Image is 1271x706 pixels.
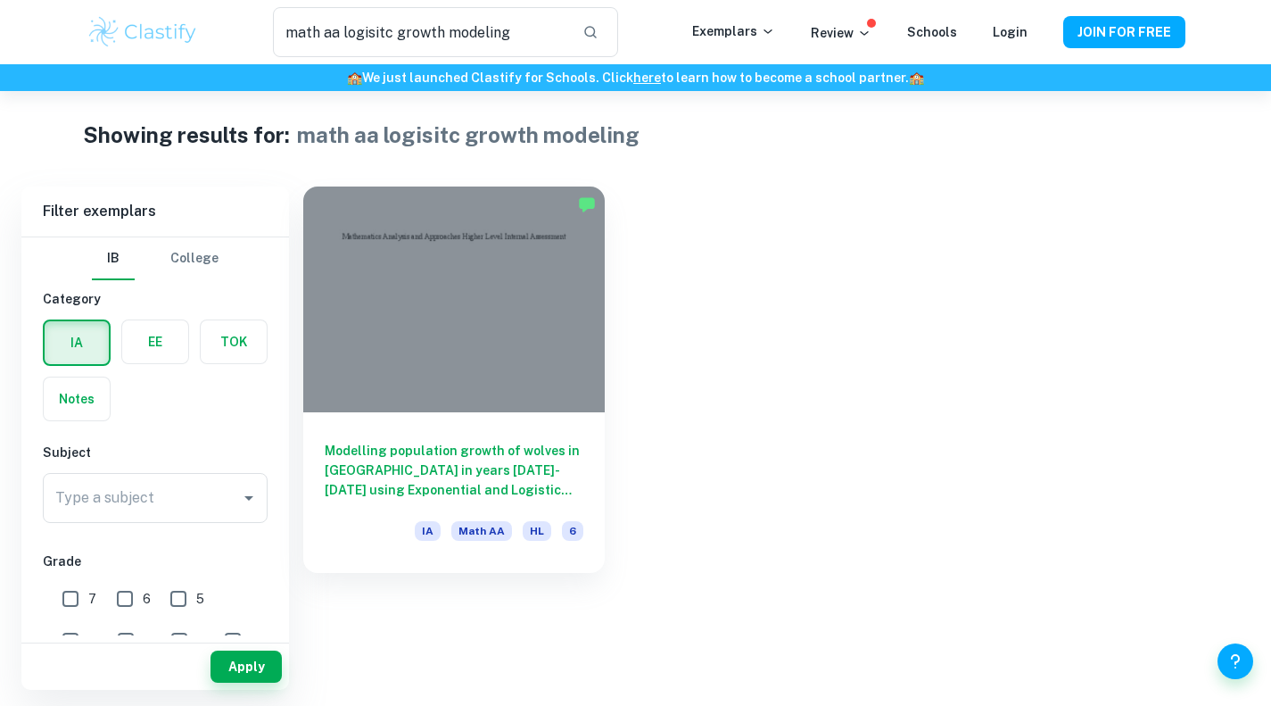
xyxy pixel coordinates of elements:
[273,7,567,57] input: Search for any exemplars...
[21,187,289,237] h6: Filter exemplars
[415,521,441,541] span: IA
[909,71,924,85] span: 🏫
[83,119,290,151] h1: Showing results for:
[325,441,583,500] h6: Modelling population growth of wolves in [GEOGRAPHIC_DATA] in years [DATE]-[DATE] using Exponenti...
[303,187,605,573] a: Modelling population growth of wolves in [GEOGRAPHIC_DATA] in years [DATE]-[DATE] using Exponenti...
[88,631,97,651] span: 4
[144,631,152,651] span: 3
[143,589,151,609] span: 6
[196,589,204,609] span: 5
[993,25,1028,39] a: Login
[92,237,219,280] div: Filter type choice
[811,23,871,43] p: Review
[297,119,640,151] h1: math aa logisitc growth modeling
[451,521,512,541] span: Math AA
[43,552,268,571] h6: Grade
[692,21,775,41] p: Exemplars
[197,631,204,651] span: 2
[1063,16,1185,48] button: JOIN FOR FREE
[45,321,109,364] button: IA
[347,71,362,85] span: 🏫
[210,651,282,683] button: Apply
[562,521,583,541] span: 6
[43,443,268,462] h6: Subject
[236,486,261,511] button: Open
[43,289,268,309] h6: Category
[122,320,188,363] button: EE
[578,195,596,213] img: Marked
[88,589,96,609] span: 7
[523,521,551,541] span: HL
[4,68,1267,87] h6: We just launched Clastify for Schools. Click to learn how to become a school partner.
[1217,644,1253,679] button: Help and Feedback
[251,631,256,651] span: 1
[201,320,267,363] button: TOK
[44,378,110,420] button: Notes
[87,14,200,50] img: Clastify logo
[170,237,219,280] button: College
[633,71,661,85] a: here
[92,237,135,280] button: IB
[907,25,957,39] a: Schools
